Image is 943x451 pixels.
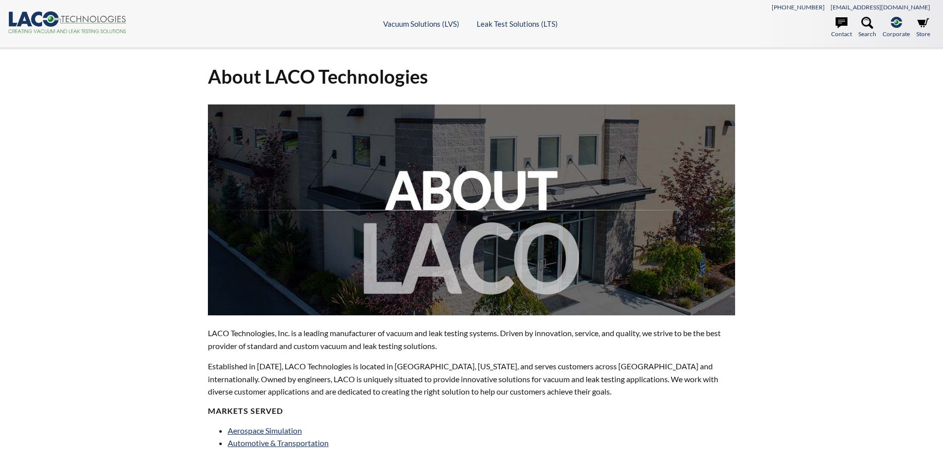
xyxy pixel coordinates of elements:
a: Search [858,17,876,39]
img: about-laco.jpg [208,104,736,315]
a: [PHONE_NUMBER] [772,3,825,11]
a: Leak Test Solutions (LTS) [477,19,558,28]
a: Automotive & Transportation [228,438,329,448]
a: Contact [831,17,852,39]
span: Corporate [883,29,910,39]
a: [EMAIL_ADDRESS][DOMAIN_NAME] [831,3,930,11]
p: LACO Technologies, Inc. is a leading manufacturer of vacuum and leak testing systems. Driven by i... [208,327,736,352]
a: Vacuum Solutions (LVS) [383,19,459,28]
p: Established in [DATE], LACO Technologies is located in [GEOGRAPHIC_DATA], [US_STATE], and serves ... [208,360,736,398]
a: Aerospace Simulation [228,426,302,435]
h1: About LACO Technologies [208,64,736,89]
strong: MARKETS SERVED [208,406,283,415]
a: Store [916,17,930,39]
